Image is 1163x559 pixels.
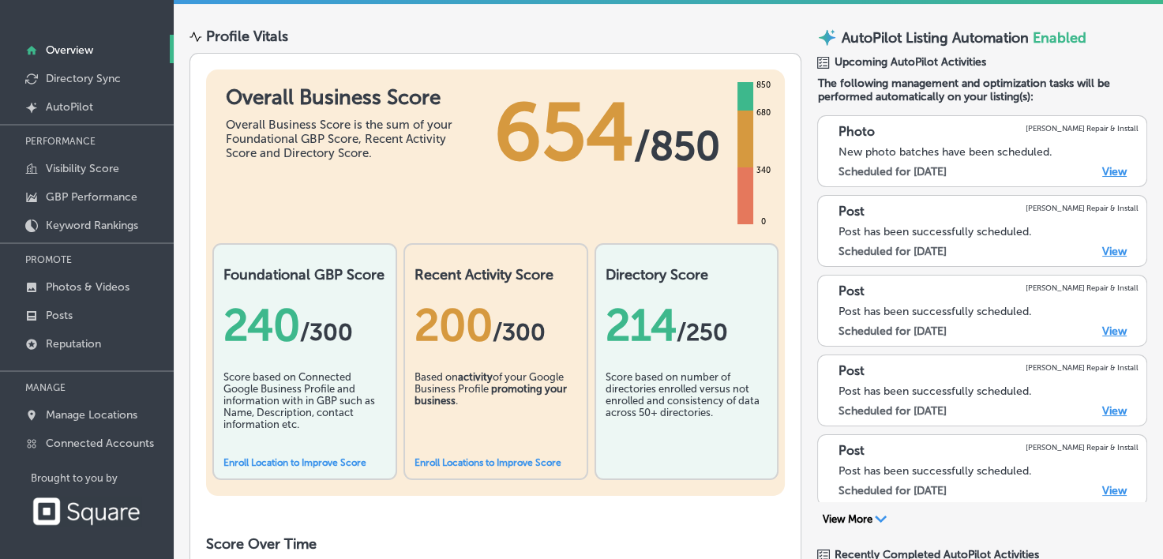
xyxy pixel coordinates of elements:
p: Photos & Videos [46,280,129,294]
a: Enroll Location to Improve Score [223,457,366,468]
div: Profile Vitals [206,28,288,45]
span: /300 [493,318,546,347]
span: / 850 [633,122,719,170]
p: [PERSON_NAME] Repair & Install [1026,283,1139,292]
p: Post [838,363,864,378]
a: View [1102,165,1127,178]
p: GBP Performance [46,190,137,204]
a: Enroll Locations to Improve Score [415,457,561,468]
div: 200 [415,299,577,351]
p: AutoPilot Listing Automation [841,29,1028,47]
p: Photo [838,124,874,139]
b: activity [458,371,493,383]
p: Reputation [46,337,101,351]
b: promoting your business [415,383,567,407]
h2: Score Over Time [206,535,785,553]
p: Posts [46,309,73,322]
a: View [1102,325,1127,338]
div: 214 [606,299,768,351]
span: 654 [493,85,633,180]
p: Manage Locations [46,408,137,422]
p: [PERSON_NAME] Repair & Install [1026,204,1139,212]
div: 240 [223,299,386,351]
button: View More [817,512,891,527]
div: Post has been successfully scheduled. [838,385,1139,398]
p: [PERSON_NAME] Repair & Install [1026,124,1139,133]
span: The following management and optimization tasks will be performed automatically on your listing(s): [817,77,1147,103]
div: 680 [752,107,773,119]
p: [PERSON_NAME] Repair & Install [1026,363,1139,372]
p: Directory Sync [46,72,121,85]
p: Keyword Rankings [46,219,138,232]
a: View [1102,484,1127,497]
div: Score based on number of directories enrolled versus not enrolled and consistency of data across ... [606,371,768,450]
p: Overview [46,43,93,57]
p: AutoPilot [46,100,93,114]
h2: Recent Activity Score [415,266,577,283]
div: Post has been successfully scheduled. [838,464,1139,478]
label: Scheduled for [DATE] [838,165,946,178]
span: Enabled [1032,29,1086,47]
label: Scheduled for [DATE] [838,484,946,497]
span: Upcoming AutoPilot Activities [834,55,985,69]
span: /250 [677,318,728,347]
a: View [1102,404,1127,418]
div: New photo batches have been scheduled. [838,145,1139,159]
img: autopilot-icon [817,28,837,47]
div: Post has been successfully scheduled. [838,225,1139,238]
label: Scheduled for [DATE] [838,325,946,338]
p: Post [838,283,864,298]
div: Based on of your Google Business Profile . [415,371,577,450]
p: [PERSON_NAME] Repair & Install [1026,443,1139,452]
h2: Foundational GBP Score [223,266,386,283]
div: Post has been successfully scheduled. [838,305,1139,318]
p: Visibility Score [46,162,119,175]
div: Score based on Connected Google Business Profile and information with in GBP such as Name, Descri... [223,371,386,450]
p: Connected Accounts [46,437,154,450]
label: Scheduled for [DATE] [838,404,946,418]
a: View [1102,245,1127,258]
p: Post [838,443,864,458]
div: Overall Business Score is the sum of your Foundational GBP Score, Recent Activity Score and Direc... [226,118,463,160]
img: Square [31,497,141,526]
p: Brought to you by [31,472,174,484]
div: 0 [757,216,768,228]
p: Post [838,204,864,219]
span: / 300 [300,318,353,347]
h1: Overall Business Score [226,85,463,110]
label: Scheduled for [DATE] [838,245,946,258]
div: 340 [752,164,773,177]
h2: Directory Score [606,266,768,283]
div: 850 [752,79,773,92]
